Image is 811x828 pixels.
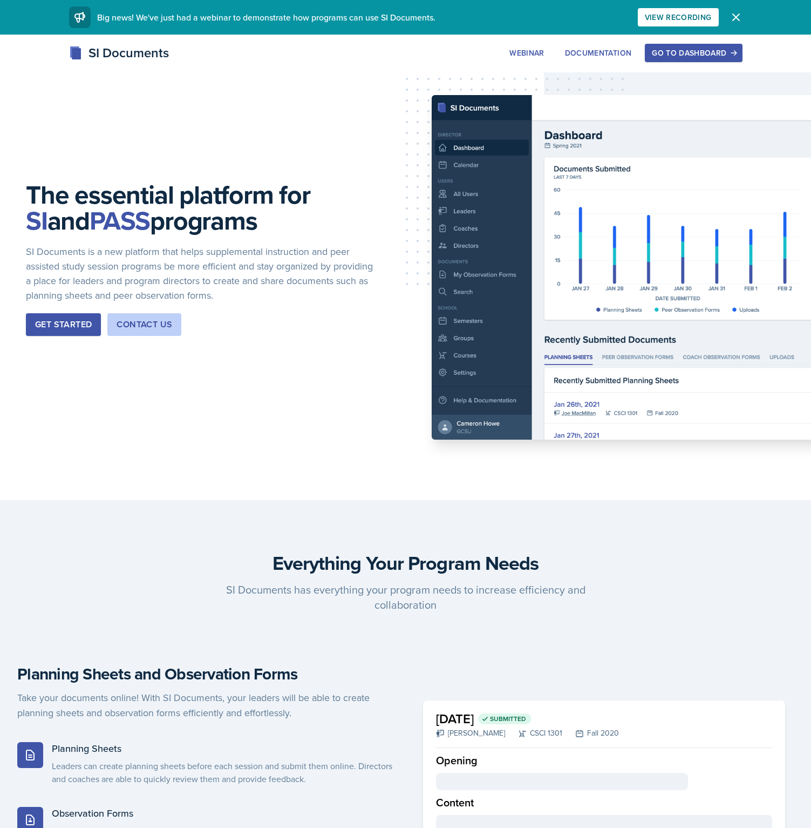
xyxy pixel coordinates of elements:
[505,728,562,739] div: CSCI 1301
[490,715,526,723] span: Submitted
[199,582,613,612] p: SI Documents has everything your program needs to increase efficiency and collaboration
[69,43,169,63] div: SI Documents
[17,552,794,574] h3: Everything Your Program Needs
[97,11,435,23] span: Big news! We've just had a webinar to demonstrate how programs can use SI Documents.
[565,49,632,57] div: Documentation
[645,13,712,22] div: View Recording
[52,742,397,755] h5: Planning Sheets
[645,44,742,62] button: Go to Dashboard
[638,8,719,26] button: View Recording
[117,318,172,331] div: Contact Us
[436,752,773,773] div: Opening
[562,728,619,739] div: Fall 2020
[107,313,181,336] button: Contact Us
[436,790,773,815] div: Content
[436,728,505,739] div: [PERSON_NAME]
[509,49,544,57] div: Webinar
[17,690,397,721] p: Take your documents online! With SI Documents, your leaders will be able to create planning sheet...
[52,807,397,820] h5: Observation Forms
[558,44,639,62] button: Documentation
[52,759,397,785] p: Leaders can create planning sheets before each session and submit them online. Directors and coac...
[436,709,619,729] h2: [DATE]
[502,44,551,62] button: Webinar
[35,318,92,331] div: Get Started
[17,664,397,684] h4: Planning Sheets and Observation Forms
[652,49,735,57] div: Go to Dashboard
[26,313,101,336] button: Get Started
